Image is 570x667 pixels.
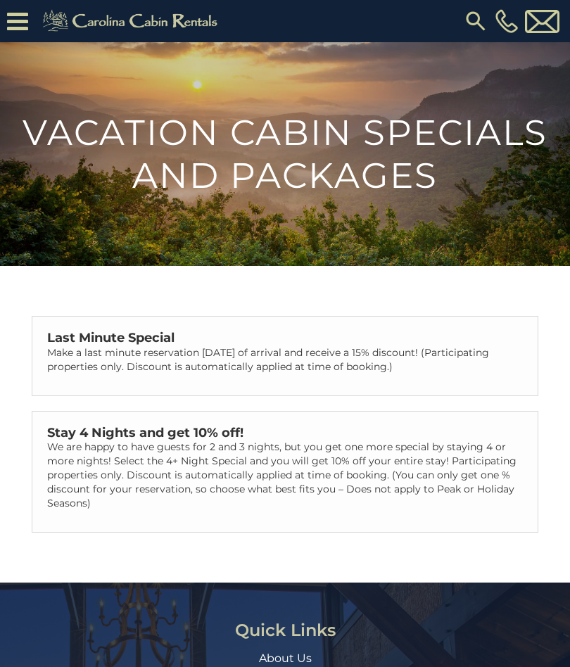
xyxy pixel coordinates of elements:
a: [PHONE_NUMBER] [492,9,521,33]
p: Make a last minute reservation [DATE] of arrival and receive a 15% discount! (Participating prope... [47,345,523,374]
img: Khaki-logo.png [35,7,229,35]
a: About Us [259,652,312,665]
strong: Last Minute Special [47,330,175,345]
p: We are happy to have guests for 2 and 3 nights, but you get one more special by staying 4 or more... [47,440,523,510]
img: search-regular.svg [463,8,488,34]
h3: Quick Links [32,621,538,640]
strong: Stay 4 Nights and get 10% off! [47,425,243,440]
